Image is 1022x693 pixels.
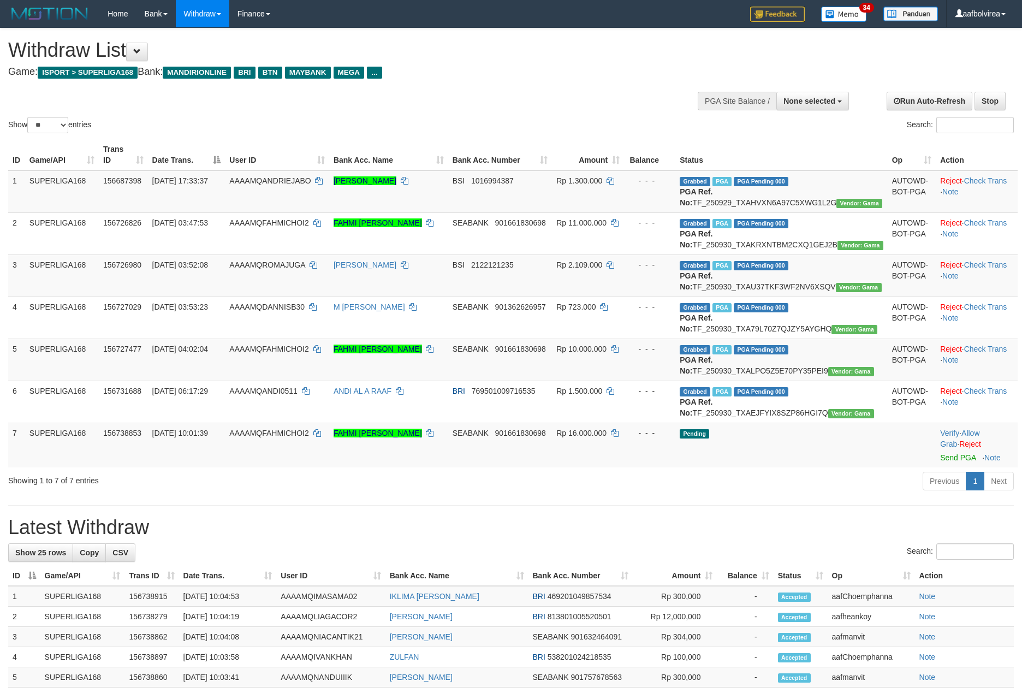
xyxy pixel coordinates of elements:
td: AAAAMQIVANKHAN [276,647,385,667]
td: SUPERLIGA168 [40,667,125,688]
b: PGA Ref. No: [680,313,712,333]
a: Check Trans [964,303,1007,311]
a: Reject [940,345,962,353]
td: [DATE] 10:03:41 [179,667,277,688]
span: SEABANK [533,632,569,641]
a: Stop [975,92,1006,110]
td: 1 [8,586,40,607]
span: Rp 723.000 [556,303,596,311]
td: SUPERLIGA168 [25,297,99,339]
span: AAAAMQFAHMICHOI2 [229,345,308,353]
span: Copy 901757678563 to clipboard [571,673,622,682]
td: AUTOWD-BOT-PGA [888,339,936,381]
span: Marked by aafandaneth [712,345,732,354]
td: Rp 100,000 [633,647,717,667]
span: [DATE] 04:02:04 [152,345,208,353]
span: AAAAMQDANNISB30 [229,303,305,311]
span: BRI [453,387,465,395]
td: aafChoemphanna [828,647,915,667]
a: [PERSON_NAME] [390,612,453,621]
a: [PERSON_NAME] [334,176,396,185]
td: 5 [8,339,25,381]
div: PGA Site Balance / [698,92,776,110]
span: Vendor URL: https://trx31.1velocity.biz [837,241,883,250]
span: Copy 901661830698 to clipboard [495,345,545,353]
td: 2 [8,607,40,627]
a: Reject [959,440,981,448]
td: AUTOWD-BOT-PGA [888,170,936,213]
td: AAAAMQLIAGACOR2 [276,607,385,627]
span: SEABANK [453,218,489,227]
b: PGA Ref. No: [680,229,712,249]
a: Reject [940,303,962,311]
td: 1 [8,170,25,213]
th: Game/API: activate to sort column ascending [25,139,99,170]
div: Showing 1 to 7 of 7 entries [8,471,418,486]
td: 156738862 [124,627,179,647]
a: Reject [940,260,962,269]
span: Rp 16.000.000 [556,429,607,437]
th: Game/API: activate to sort column ascending [40,566,125,586]
a: Check Trans [964,345,1007,353]
span: 156731688 [103,387,141,395]
span: Rp 11.000.000 [556,218,607,227]
span: Grabbed [680,387,710,396]
td: 3 [8,254,25,297]
td: - [717,627,773,647]
th: Op: activate to sort column ascending [888,139,936,170]
td: [DATE] 10:04:19 [179,607,277,627]
a: Note [942,398,959,406]
th: Amount: activate to sort column ascending [633,566,717,586]
span: AAAAMQANDRIEJABO [229,176,311,185]
a: Note [942,229,959,238]
td: 5 [8,667,40,688]
span: Marked by aafsoycanthlai [712,177,732,186]
span: AAAAMQFAHMICHOI2 [229,429,308,437]
th: Trans ID: activate to sort column ascending [99,139,148,170]
td: SUPERLIGA168 [25,170,99,213]
td: aafmanvit [828,667,915,688]
span: AAAAMQROMAJUGA [229,260,305,269]
td: [DATE] 10:04:53 [179,586,277,607]
a: Note [942,187,959,196]
th: ID: activate to sort column descending [8,566,40,586]
td: 3 [8,627,40,647]
span: Copy 901661830698 to clipboard [495,218,545,227]
b: PGA Ref. No: [680,356,712,375]
div: - - - [628,301,671,312]
span: [DATE] 10:01:39 [152,429,208,437]
span: 156738853 [103,429,141,437]
td: SUPERLIGA168 [40,647,125,667]
td: Rp 304,000 [633,627,717,647]
b: PGA Ref. No: [680,398,712,417]
span: AAAAMQFAHMICHOI2 [229,218,308,227]
span: PGA Pending [734,387,788,396]
span: Grabbed [680,303,710,312]
td: AAAAMQNIACANTIK21 [276,627,385,647]
span: Grabbed [680,345,710,354]
span: Copy 901661830698 to clipboard [495,429,545,437]
span: Rp 1.300.000 [556,176,602,185]
th: Balance: activate to sort column ascending [717,566,773,586]
span: Accepted [778,613,811,622]
span: BRI [533,653,545,661]
div: - - - [628,386,671,396]
a: Check Trans [964,218,1007,227]
td: SUPERLIGA168 [25,339,99,381]
span: SEABANK [453,345,489,353]
button: None selected [776,92,849,110]
a: FAHMI [PERSON_NAME] [334,429,422,437]
td: · · [936,381,1018,423]
th: Bank Acc. Name: activate to sort column ascending [329,139,448,170]
td: SUPERLIGA168 [40,627,125,647]
td: AUTOWD-BOT-PGA [888,381,936,423]
th: Bank Acc. Name: activate to sort column ascending [385,566,528,586]
td: Rp 300,000 [633,667,717,688]
span: 156727029 [103,303,141,311]
img: panduan.png [883,7,938,21]
td: - [717,607,773,627]
h1: Latest Withdraw [8,517,1014,538]
th: ID [8,139,25,170]
th: Bank Acc. Number: activate to sort column ascending [448,139,552,170]
span: BRI [533,592,545,601]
